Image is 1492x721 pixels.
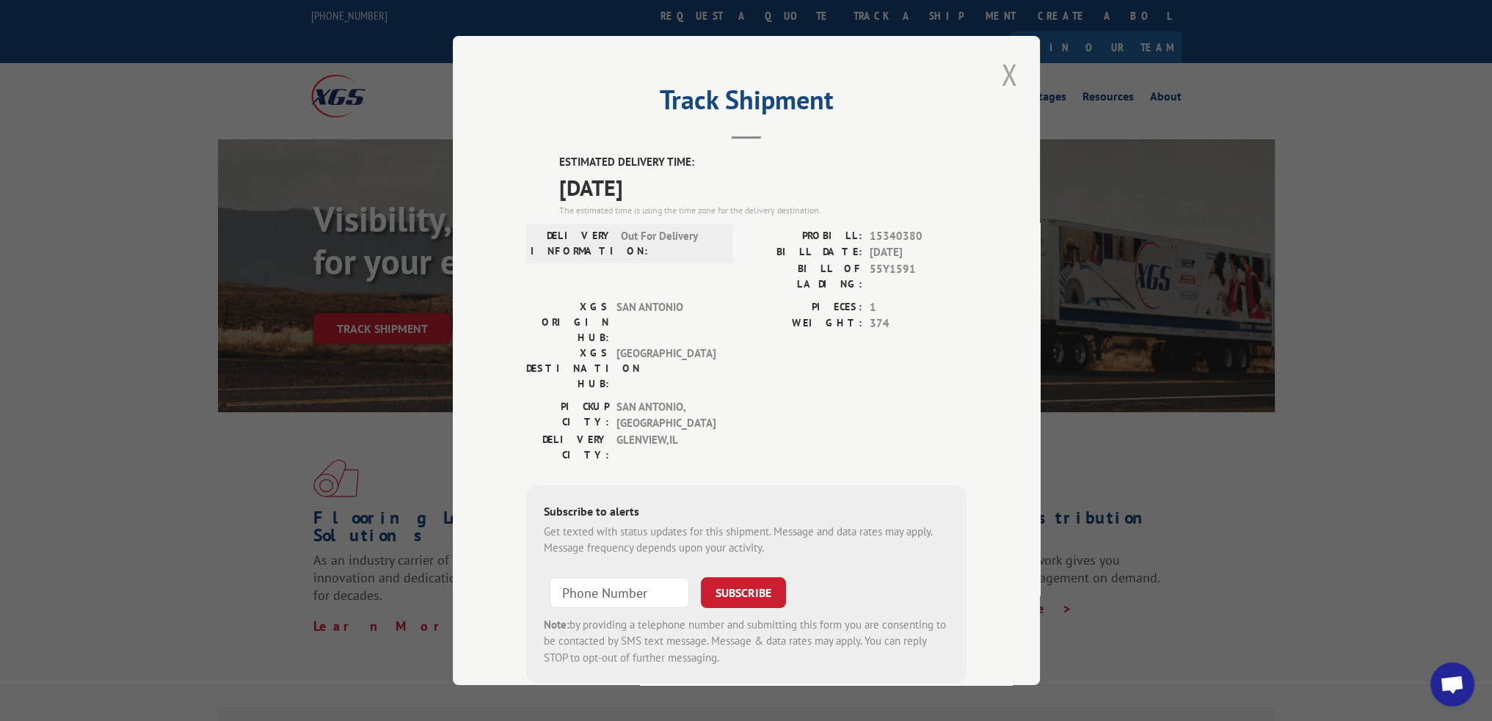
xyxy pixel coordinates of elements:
[526,89,967,117] h2: Track Shipment
[544,618,569,632] strong: Note:
[559,154,967,171] label: ESTIMATED DELIVERY TIME:
[746,244,862,261] label: BILL DATE:
[526,299,609,345] label: XGS ORIGIN HUB:
[746,228,862,245] label: PROBILL:
[870,244,967,261] span: [DATE]
[544,617,949,667] div: by providing a telephone number and submitting this form you are consenting to be contacted by SM...
[550,577,689,608] input: Phone Number
[701,577,786,608] button: SUBSCRIBE
[616,432,716,463] span: GLENVIEW , IL
[870,261,967,292] span: 55Y1591
[526,399,609,432] label: PICKUP CITY:
[526,432,609,463] label: DELIVERY CITY:
[746,261,862,292] label: BILL OF LADING:
[531,228,614,259] label: DELIVERY INFORMATION:
[997,54,1022,95] button: Close modal
[870,228,967,245] span: 15340380
[746,315,862,332] label: WEIGHT:
[544,502,949,524] div: Subscribe to alerts
[616,399,716,432] span: SAN ANTONIO , [GEOGRAPHIC_DATA]
[621,228,720,259] span: Out For Delivery
[1430,662,1474,706] a: Open chat
[559,171,967,204] span: [DATE]
[616,345,716,392] span: [GEOGRAPHIC_DATA]
[559,204,967,217] div: The estimated time is using the time zone for the delivery destination.
[870,315,967,332] span: 374
[746,299,862,316] label: PIECES:
[544,524,949,557] div: Get texted with status updates for this shipment. Message and data rates may apply. Message frequ...
[616,299,716,345] span: SAN ANTONIO
[526,345,609,392] label: XGS DESTINATION HUB:
[870,299,967,316] span: 1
